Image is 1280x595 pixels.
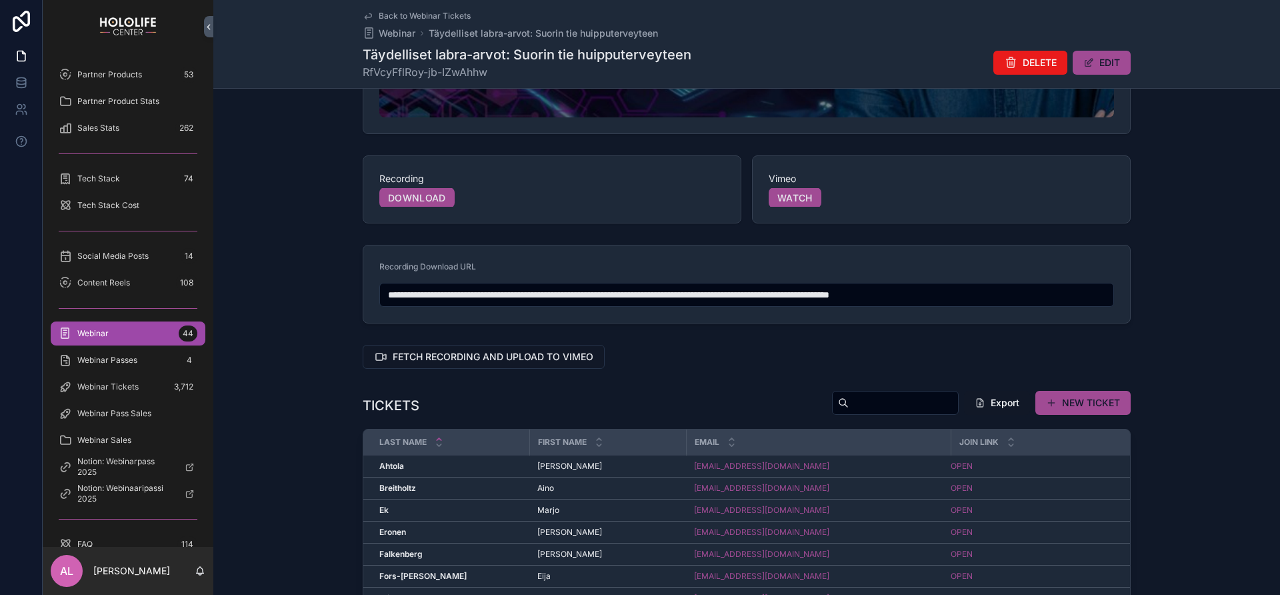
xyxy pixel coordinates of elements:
[1023,56,1057,69] span: DELETE
[379,437,427,448] span: Last Name
[51,193,205,217] a: Tech Stack Cost
[951,483,1114,494] a: OPEN
[951,527,973,537] a: OPEN
[51,348,205,372] a: Webinar Passes4
[537,549,602,560] span: [PERSON_NAME]
[363,45,691,64] h1: Täydelliset labra-arvot: Suorin tie huipputerveyteen
[951,549,1114,560] a: OPEN
[51,244,205,268] a: Social Media Posts14
[537,505,678,516] a: Marjo
[77,123,119,133] span: Sales Stats
[77,200,139,211] span: Tech Stack Cost
[179,326,197,342] div: 44
[363,27,415,40] a: Webinar
[363,345,605,369] button: FETCH RECORDING AND UPLOAD TO VIMEO
[694,571,829,582] a: [EMAIL_ADDRESS][DOMAIN_NAME]
[429,27,658,40] a: Täydelliset labra-arvot: Suorin tie huipputerveyteen
[951,527,1114,538] a: OPEN
[379,483,416,493] strong: Breitholtz
[379,505,521,516] a: Ek
[379,527,521,538] a: Eronen
[951,505,973,515] a: OPEN
[951,571,973,581] a: OPEN
[1073,51,1131,75] button: EDIT
[77,69,142,80] span: Partner Products
[379,571,521,582] a: Fors-[PERSON_NAME]
[694,483,829,494] a: [EMAIL_ADDRESS][DOMAIN_NAME]
[537,505,559,516] span: Marjo
[537,527,602,538] span: [PERSON_NAME]
[537,527,678,538] a: [PERSON_NAME]
[43,53,213,547] div: scrollable content
[951,505,1114,516] a: OPEN
[51,322,205,346] a: Webinar44
[951,549,973,559] a: OPEN
[379,549,521,560] a: Falkenberg
[177,536,197,552] div: 114
[77,251,149,261] span: Social Media Posts
[363,64,691,80] span: RfVcyFflRoy-jb-IZwAhhw
[181,352,197,368] div: 4
[180,67,197,83] div: 53
[363,11,471,21] a: Back to Webinar Tickets
[951,483,973,493] a: OPEN
[60,563,73,579] span: AL
[77,456,174,478] span: Notion: Webinarpass 2025
[993,51,1067,75] button: DELETE
[393,350,593,364] span: FETCH RECORDING AND UPLOAD TO VIMEO
[379,172,725,185] span: Recording
[379,187,455,208] a: DOWNLOAD
[379,261,476,271] span: Recording Download URL
[769,172,1114,185] span: Vimeo
[379,11,471,21] span: Back to Webinar Tickets
[537,483,554,494] span: Aino
[379,483,521,494] a: Breitholtz
[538,437,587,448] span: First Name
[694,571,943,582] a: [EMAIL_ADDRESS][DOMAIN_NAME]
[694,461,943,472] a: [EMAIL_ADDRESS][DOMAIN_NAME]
[694,505,943,516] a: [EMAIL_ADDRESS][DOMAIN_NAME]
[959,437,999,448] span: Join Link
[51,455,205,479] a: Notion: Webinarpass 2025
[77,277,130,288] span: Content Reels
[77,382,139,392] span: Webinar Tickets
[379,27,415,40] span: Webinar
[51,375,205,399] a: Webinar Tickets3,712
[694,461,829,472] a: [EMAIL_ADDRESS][DOMAIN_NAME]
[379,461,521,472] a: Ahtola
[379,549,423,559] strong: Falkenberg
[180,171,197,187] div: 74
[379,505,389,515] strong: Ek
[769,187,821,208] a: WATCH
[537,461,678,472] a: [PERSON_NAME]
[537,461,602,472] span: [PERSON_NAME]
[51,271,205,295] a: Content Reels108
[379,571,467,581] strong: Fors-[PERSON_NAME]
[99,16,156,37] img: App logo
[1035,391,1131,415] a: NEW TICKET
[77,539,93,550] span: FAQ
[694,505,829,516] a: [EMAIL_ADDRESS][DOMAIN_NAME]
[537,571,678,582] a: Eija
[379,461,404,471] strong: Ahtola
[964,391,1030,415] button: Export
[537,571,551,582] span: Eija
[51,428,205,452] a: Webinar Sales
[77,173,120,184] span: Tech Stack
[51,482,205,506] a: Notion: Webinaaripassi 2025
[951,571,1114,582] a: OPEN
[77,483,174,504] span: Notion: Webinaaripassi 2025
[51,402,205,426] a: Webinar Pass Sales
[951,461,973,471] a: OPEN
[77,435,131,446] span: Webinar Sales
[170,379,197,395] div: 3,712
[176,275,197,291] div: 108
[51,116,205,140] a: Sales Stats262
[694,527,943,538] a: [EMAIL_ADDRESS][DOMAIN_NAME]
[694,483,943,494] a: [EMAIL_ADDRESS][DOMAIN_NAME]
[77,328,109,339] span: Webinar
[363,396,419,415] h1: TICKETS
[93,564,170,578] p: [PERSON_NAME]
[77,96,159,107] span: Partner Product Stats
